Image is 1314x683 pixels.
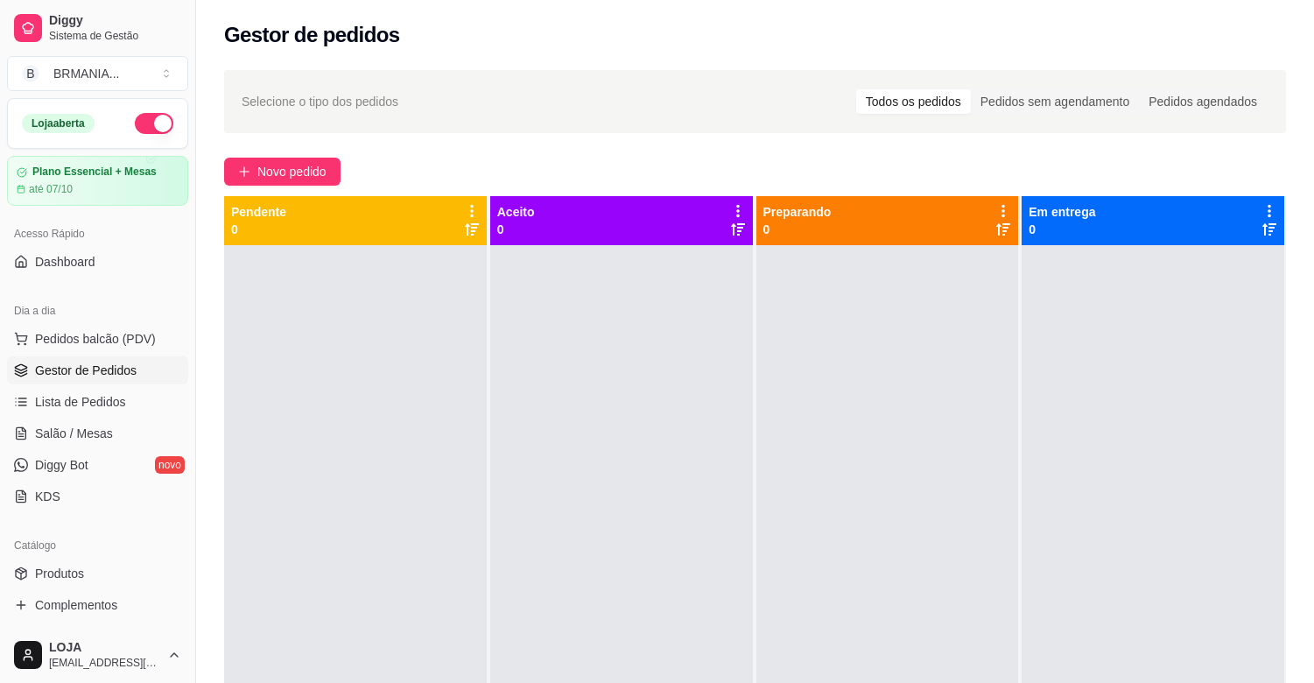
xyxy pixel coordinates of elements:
span: Lista de Pedidos [35,393,126,411]
span: KDS [35,488,60,505]
span: plus [238,165,250,178]
p: 0 [231,221,286,238]
a: Gestor de Pedidos [7,356,188,384]
a: Dashboard [7,248,188,276]
div: Todos os pedidos [856,89,971,114]
span: Diggy [49,13,181,29]
a: DiggySistema de Gestão [7,7,188,49]
div: BRMANIA ... [53,65,119,82]
a: Salão / Mesas [7,419,188,447]
a: KDS [7,482,188,510]
span: Complementos [35,596,117,614]
span: [EMAIL_ADDRESS][DOMAIN_NAME] [49,656,160,670]
h2: Gestor de pedidos [224,21,400,49]
span: Gestor de Pedidos [35,362,137,379]
button: LOJA[EMAIL_ADDRESS][DOMAIN_NAME] [7,634,188,676]
span: Sistema de Gestão [49,29,181,43]
a: Produtos [7,560,188,588]
article: Plano Essencial + Mesas [32,165,157,179]
div: Catálogo [7,532,188,560]
p: Aceito [497,203,535,221]
button: Select a team [7,56,188,91]
div: Pedidos sem agendamento [971,89,1139,114]
span: B [22,65,39,82]
span: Produtos [35,565,84,582]
a: Lista de Pedidos [7,388,188,416]
p: Em entrega [1029,203,1095,221]
p: 0 [497,221,535,238]
a: Plano Essencial + Mesasaté 07/10 [7,156,188,206]
p: Pendente [231,203,286,221]
div: Pedidos agendados [1139,89,1267,114]
a: Complementos [7,591,188,619]
span: Pedidos balcão (PDV) [35,330,156,348]
div: Dia a dia [7,297,188,325]
button: Novo pedido [224,158,341,186]
button: Alterar Status [135,113,173,134]
p: Preparando [763,203,832,221]
a: Diggy Botnovo [7,451,188,479]
div: Loja aberta [22,114,95,133]
p: 0 [763,221,832,238]
span: Novo pedido [257,162,327,181]
span: Dashboard [35,253,95,271]
span: Diggy Bot [35,456,88,474]
span: LOJA [49,640,160,656]
p: 0 [1029,221,1095,238]
button: Pedidos balcão (PDV) [7,325,188,353]
article: até 07/10 [29,182,73,196]
div: Acesso Rápido [7,220,188,248]
span: Salão / Mesas [35,425,113,442]
span: Selecione o tipo dos pedidos [242,92,398,111]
